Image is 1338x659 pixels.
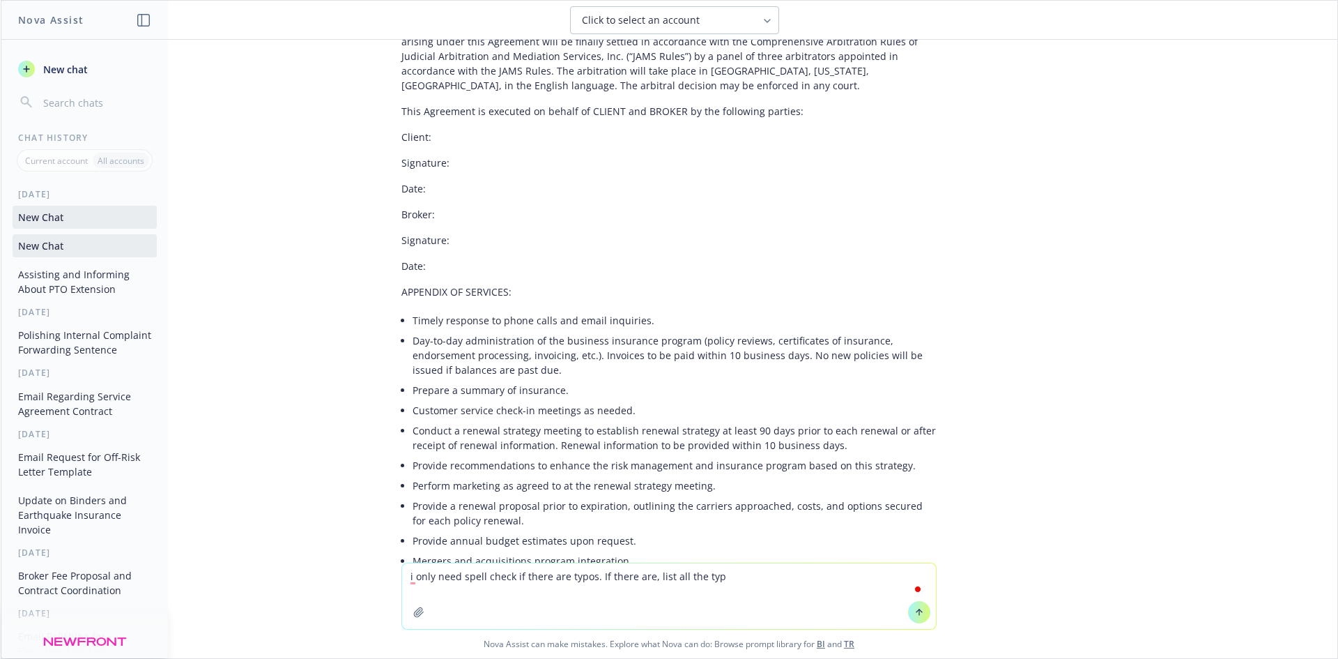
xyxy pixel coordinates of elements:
input: Search chats [40,93,151,112]
button: Email Request for Off-Risk Letter Template [13,446,157,483]
button: Polishing Internal Complaint Forwarding Sentence [13,324,157,361]
p: APPENDIX OF SERVICES: [401,285,937,299]
li: Provide annual budget estimates upon request. [413,531,937,551]
div: [DATE] [1,428,168,440]
span: Nova Assist can make mistakes. Explore what Nova can do: Browse prompt library for and [6,630,1332,658]
li: Timely response to phone calls and email inquiries. [413,310,937,331]
button: Update on Binders and Earthquake Insurance Invoice [13,489,157,541]
li: Mergers and acquisitions program integration. [413,551,937,571]
div: [DATE] [1,367,168,379]
li: Conduct a renewal strategy meeting to establish renewal strategy at least 90 days prior to each r... [413,421,937,455]
div: [DATE] [1,547,168,559]
p: All accounts [98,155,144,167]
a: TR [844,638,854,650]
span: New chat [40,62,88,77]
p: Signature: [401,233,937,248]
button: Click to select an account [570,6,779,34]
p: Except for claims for injunctive or equitable relief (which may be brought in any competent court... [401,20,937,93]
span: Click to select an account [582,13,700,27]
p: Broker: [401,207,937,222]
button: Email Regarding Service Agreement Contract [13,385,157,423]
p: Date: [401,181,937,196]
div: Chat History [1,132,168,144]
li: Customer service check-in meetings as needed. [413,400,937,421]
p: This Agreement is executed on behalf of CLIENT and BROKER by the following parties: [401,104,937,119]
button: New Chat [13,234,157,257]
div: [DATE] [1,188,168,200]
p: Date: [401,259,937,273]
div: [DATE] [1,306,168,318]
li: Provide recommendations to enhance the risk management and insurance program based on this strategy. [413,455,937,476]
button: New Chat [13,206,157,229]
h1: Nova Assist [18,13,84,27]
textarea: To enrich screen reader interactions, please activate Accessibility in Grammarly extension settings [402,563,936,629]
li: Perform marketing as agreed to at the renewal strategy meeting. [413,476,937,496]
li: Day-to-day administration of the business insurance program (policy reviews, certificates of insu... [413,331,937,380]
li: Prepare a summary of insurance. [413,380,937,400]
button: Assisting and Informing About PTO Extension [13,263,157,301]
button: Broker Fee Proposal and Contract Coordination [13,564,157,602]
div: [DATE] [1,607,168,619]
p: Current account [25,155,88,167]
a: BI [817,638,825,650]
p: Client: [401,130,937,144]
button: New chat [13,56,157,82]
li: Provide a renewal proposal prior to expiration, outlining the carriers approached, costs, and opt... [413,496,937,531]
p: Signature: [401,156,937,170]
